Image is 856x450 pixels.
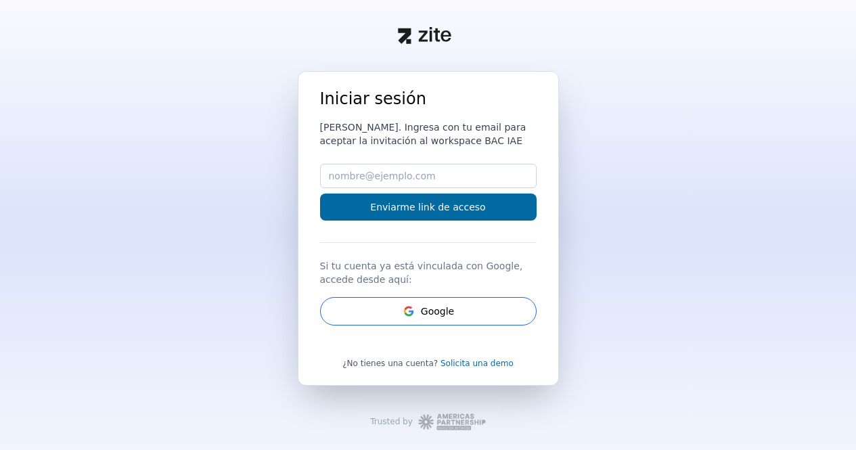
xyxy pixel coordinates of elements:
[441,359,514,368] a: Solicita una demo
[320,164,537,188] input: nombre@ejemplo.com
[402,305,415,318] svg: Google
[320,120,537,148] h3: [PERSON_NAME]. Ingresa con tu email para aceptar la invitación al workspace BAC IAE
[320,297,537,325] button: GoogleGoogle
[320,194,537,221] button: Enviarme link de acceso
[320,358,537,369] div: ¿No tienes una cuenta?
[418,413,486,431] img: Workspace Logo
[320,88,537,110] h1: Iniciar sesión
[370,416,413,427] div: Trusted by
[320,254,537,286] div: Si tu cuenta ya está vinculada con Google, accede desde aquí:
